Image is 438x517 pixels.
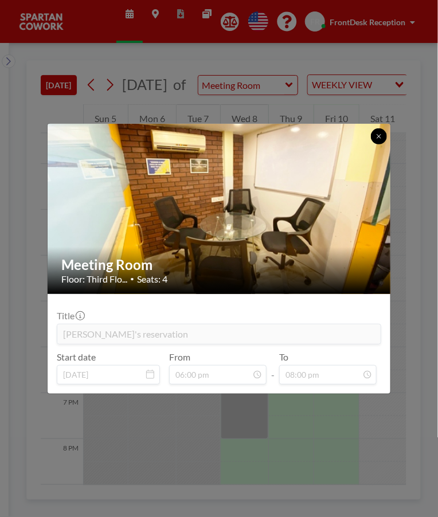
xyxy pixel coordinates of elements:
[57,310,84,322] label: Title
[279,351,288,363] label: To
[57,351,96,363] label: Start date
[48,80,392,338] img: 537.jpg
[57,324,381,344] input: (No title)
[130,275,134,283] span: •
[271,355,275,381] span: -
[169,351,190,363] label: From
[61,273,127,285] span: Floor: Third Flo...
[61,256,378,273] h2: Meeting Room
[137,273,167,285] span: Seats: 4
